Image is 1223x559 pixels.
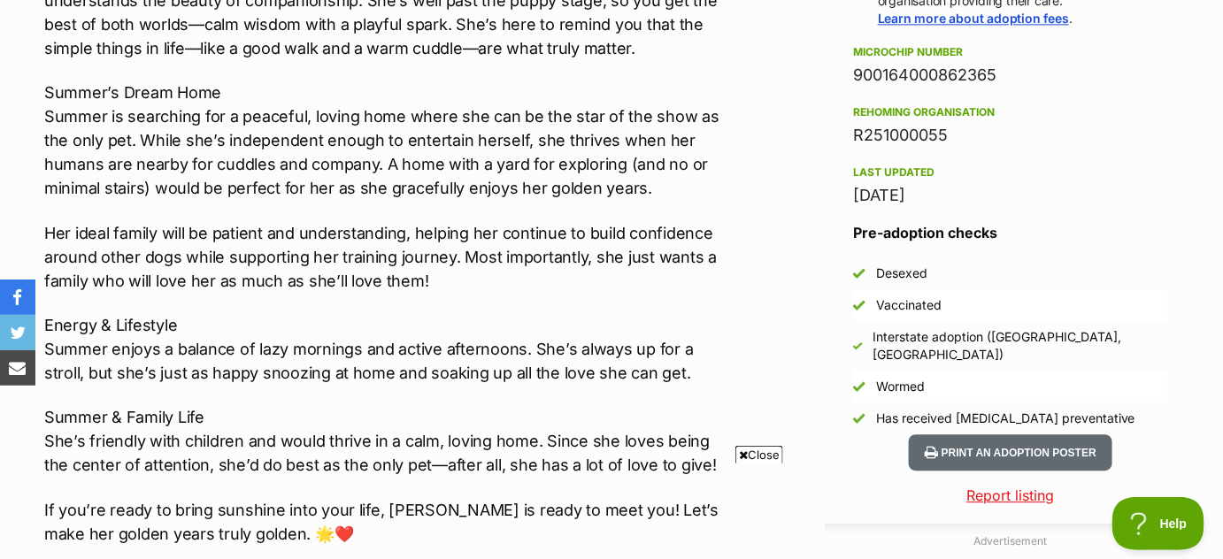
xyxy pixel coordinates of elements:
span: Close [735,446,783,463]
button: Print an adoption poster [909,434,1112,471]
div: Desexed [876,264,927,282]
div: Microchip number [853,45,1168,59]
p: If you’re ready to bring sunshine into your life, [PERSON_NAME] is ready to meet you! Let’s make ... [44,498,728,546]
div: Interstate adoption ([GEOGRAPHIC_DATA], [GEOGRAPHIC_DATA]) [873,328,1168,364]
div: Has received [MEDICAL_DATA] preventative [876,410,1135,427]
img: Yes [853,341,863,351]
a: Learn more about adoption fees [878,11,1069,26]
div: 900164000862365 [853,63,1168,88]
p: Summer & Family Life She’s friendly with children and would thrive in a calm, loving home. Since ... [44,405,728,477]
p: Energy & Lifestyle Summer enjoys a balance of lazy mornings and active afternoons. She’s always u... [44,313,728,385]
div: [DATE] [853,183,1168,208]
img: Yes [853,299,865,311]
p: Summer’s Dream Home Summer is searching for a peaceful, loving home where she can be the star of ... [44,80,728,200]
img: Yes [853,412,865,425]
div: Last updated [853,165,1168,180]
div: R251000055 [853,123,1168,148]
img: Yes [853,267,865,279]
div: Rehoming organisation [853,105,1168,119]
h3: Pre-adoption checks [853,222,1168,243]
img: Yes [853,380,865,393]
iframe: Help Scout Beacon - Open [1112,497,1205,550]
iframe: Advertisement [182,471,1041,550]
p: Her ideal family will be patient and understanding, helping her continue to build confidence arou... [44,221,728,293]
div: Wormed [876,378,925,395]
div: Vaccinated [876,296,942,314]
